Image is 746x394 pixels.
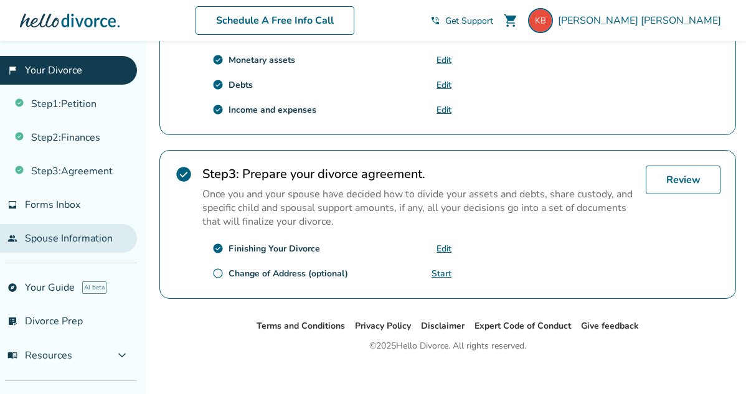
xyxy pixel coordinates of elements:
span: Get Support [445,15,493,27]
span: inbox [7,200,17,210]
a: Terms and Conditions [257,320,345,332]
span: check_circle [212,104,224,115]
span: menu_book [7,350,17,360]
a: Review [646,166,720,194]
span: check_circle [212,79,224,90]
span: people [7,233,17,243]
li: Give feedback [581,319,639,334]
span: radio_button_unchecked [212,268,224,279]
span: AI beta [82,281,106,294]
img: blaisdellkaibiology@gmail.com [528,8,553,33]
span: flag_2 [7,65,17,75]
li: Disclaimer [421,319,465,334]
span: expand_more [115,348,130,363]
span: Forms Inbox [25,198,80,212]
a: Start [432,268,451,279]
div: Debts [229,79,253,91]
a: Expert Code of Conduct [475,320,571,332]
div: Monetary assets [229,54,295,66]
p: Once you and your spouse have decided how to divide your assets and debts, share custody, and spe... [202,187,636,228]
span: phone_in_talk [430,16,440,26]
a: Edit [437,79,451,91]
a: Schedule A Free Info Call [196,6,354,35]
div: Change of Address (optional) [229,268,348,279]
a: Edit [437,104,451,116]
iframe: Chat Widget [684,334,746,394]
span: check_circle [212,54,224,65]
span: [PERSON_NAME] [PERSON_NAME] [558,14,726,27]
span: check_circle [212,243,224,254]
h2: Prepare your divorce agreement. [202,166,636,182]
a: Edit [437,54,451,66]
strong: Step 3 : [202,166,239,182]
a: Privacy Policy [355,320,411,332]
a: Edit [437,243,451,255]
span: check_circle [175,166,192,183]
div: Finishing Your Divorce [229,243,320,255]
div: Income and expenses [229,104,316,116]
span: Resources [7,349,72,362]
span: explore [7,283,17,293]
span: list_alt_check [7,316,17,326]
div: © 2025 Hello Divorce. All rights reserved. [369,339,526,354]
a: phone_in_talkGet Support [430,15,493,27]
span: shopping_cart [503,13,518,28]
